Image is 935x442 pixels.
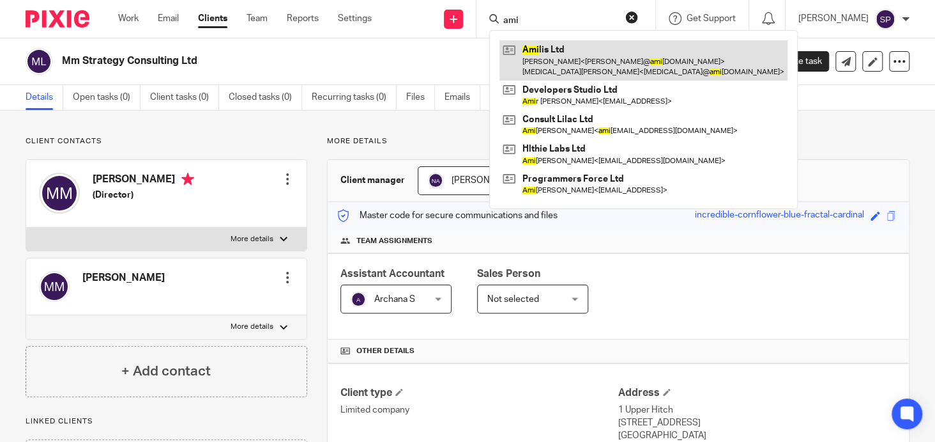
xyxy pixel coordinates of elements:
img: svg%3E [26,48,52,75]
a: Open tasks (0) [73,85,141,110]
img: svg%3E [39,271,70,302]
span: Assistant Accountant [340,269,445,279]
img: Pixie [26,10,89,28]
p: Linked clients [26,416,307,427]
a: Emails [445,85,480,110]
a: Recurring tasks (0) [312,85,397,110]
div: incredible-cornflower-blue-fractal-cardinal [695,209,864,223]
p: More details [327,136,909,146]
p: Limited company [340,404,618,416]
p: More details [231,322,273,332]
input: Search [502,15,617,27]
a: Email [158,12,179,25]
i: Primary [181,173,194,185]
img: svg%3E [428,173,443,188]
p: More details [231,234,273,244]
p: [PERSON_NAME] [798,12,869,25]
a: Clients [198,12,227,25]
p: [STREET_ADDRESS] [618,416,896,429]
img: svg%3E [351,292,366,307]
h2: Mm Strategy Consulting Ltd [62,54,601,68]
a: Files [406,85,435,110]
img: svg%3E [39,173,80,214]
span: Sales Person [477,269,540,279]
p: 1 Upper Hitch [618,404,896,416]
span: Archana S [374,295,415,304]
span: [PERSON_NAME] [452,176,522,185]
h4: [PERSON_NAME] [93,173,194,189]
h4: Address [618,386,896,400]
p: Master code for secure communications and files [337,209,558,222]
a: Reports [287,12,319,25]
a: Work [118,12,139,25]
a: Team [247,12,268,25]
a: Client tasks (0) [150,85,219,110]
a: Settings [338,12,372,25]
a: Closed tasks (0) [229,85,302,110]
p: [GEOGRAPHIC_DATA] [618,429,896,442]
h4: [PERSON_NAME] [82,271,165,285]
h4: Client type [340,386,618,400]
img: svg%3E [875,9,895,29]
button: Clear [625,11,638,24]
h5: (Director) [93,189,194,201]
span: Get Support [687,14,736,23]
p: Client contacts [26,136,307,146]
span: Not selected [487,295,539,304]
span: Team assignments [356,236,432,246]
h3: Client manager [340,174,405,187]
h4: + Add contact [121,361,211,381]
span: Other details [356,346,414,356]
a: Details [26,85,63,110]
